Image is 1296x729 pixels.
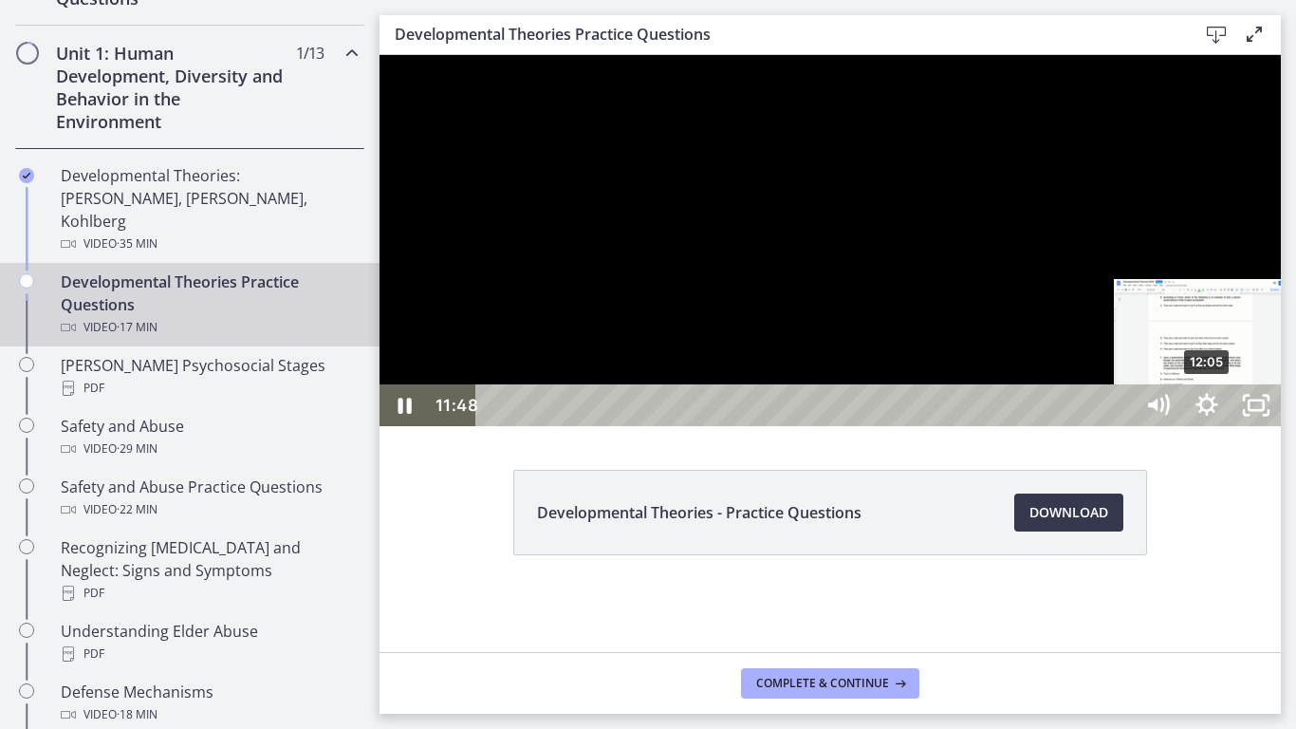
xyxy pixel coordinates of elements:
[61,620,357,665] div: Understanding Elder Abuse
[61,164,357,255] div: Developmental Theories: [PERSON_NAME], [PERSON_NAME], Kohlberg
[756,676,889,691] span: Complete & continue
[741,668,919,699] button: Complete & continue
[61,233,357,255] div: Video
[117,438,157,460] span: · 29 min
[117,233,157,255] span: · 35 min
[61,354,357,400] div: [PERSON_NAME] Psychosocial Stages
[117,498,157,521] span: · 22 min
[61,271,357,339] div: Developmental Theories Practice Questions
[19,168,34,183] i: Completed
[61,377,357,400] div: PDF
[61,476,357,521] div: Safety and Abuse Practice Questions
[61,415,357,460] div: Safety and Abuse
[61,316,357,339] div: Video
[296,42,324,65] span: 1 / 13
[61,643,357,665] div: PDF
[117,316,157,339] span: · 17 min
[61,582,357,605] div: PDF
[61,536,357,605] div: Recognizing [MEDICAL_DATA] and Neglect: Signs and Symptoms
[61,681,357,726] div: Defense Mechanisms
[537,501,861,524] span: Developmental Theories - Practice Questions
[1014,494,1123,532] a: Download
[1029,501,1108,524] span: Download
[753,329,803,371] button: Mute
[56,42,287,133] h2: Unit 1: Human Development, Diversity and Behavior in the Environment
[803,329,852,371] button: Show settings menu
[61,703,357,726] div: Video
[117,703,157,726] span: · 18 min
[395,23,1167,46] h3: Developmental Theories Practice Questions
[380,55,1281,426] iframe: Video Lesson
[852,329,901,371] button: Unfullscreen
[61,498,357,521] div: Video
[61,438,357,460] div: Video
